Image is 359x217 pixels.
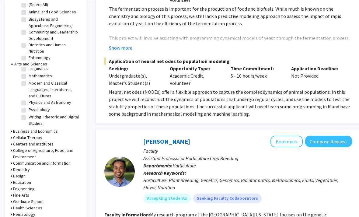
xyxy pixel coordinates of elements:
button: Compose Request to Manoj Sapkota [305,135,352,147]
div: Horticulture, Plant Breeding, Genetics, Genomics, Bioinformatics, Metabolomics, Fruits, Vegetable... [143,176,352,191]
p: Application Deadline: [291,65,343,72]
label: Modern and Classical Languages, Literatures, and Cultures [29,80,79,99]
label: Entomology [29,54,51,61]
label: Mathematics [29,72,52,79]
p: Neural net odes (NODEs) offer a flexible approach to capture the complex dynamics of animal popul... [109,88,352,117]
label: Community and Leadership Development [29,29,79,41]
a: [PERSON_NAME] [143,137,190,145]
p: This project will involve assisting with programming dynamical models of yeast through the fermen... [109,34,352,56]
h3: College of Agriculture, Food, and Environment [13,147,81,160]
p: Assistant Professor of Horticulture Crop Breeding [143,154,352,162]
div: Undergraduate(s), Master's Student(s) [109,72,161,86]
span: Application of neural net odes to population modeling [104,57,352,65]
h3: Arts and Sciences [14,61,47,67]
div: 5 - 10 hours/week [226,65,287,86]
h3: Dentistry [13,166,30,173]
h3: Health Sciences [13,205,42,211]
b: Research Keywords: [143,170,186,176]
mat-chip: Accepting Students [143,193,191,203]
div: Academic Credit, Volunteer [165,65,226,86]
h3: Graduate School [13,198,44,205]
h3: Education [13,179,31,185]
div: Not Provided [287,65,347,86]
label: Animal and Food Sciences [29,9,76,15]
label: Writing, Rhetoric and Digital Studies [29,114,79,126]
p: Opportunity Type: [170,65,221,72]
label: Physics and Astronomy [29,99,71,105]
span: Horticulture [173,162,196,168]
button: Show more [109,44,132,51]
button: Add Manoj Sapkota to Bookmarks [270,135,303,147]
h3: Design [13,173,26,179]
label: Psychology [29,106,50,113]
h3: Business and Economics [13,128,58,134]
h3: Communication and Information [13,160,71,166]
label: Biosystems and Agricultural Engineering [29,16,79,29]
h3: Centers and Institutes [13,141,54,147]
b: Departments: [143,162,173,168]
p: Faculty [143,147,352,154]
label: Linguistics [29,65,48,72]
p: Time Commitment: [231,65,282,72]
mat-chip: Seeking Faculty Collaborators [193,193,262,203]
p: Seeking: [109,65,161,72]
iframe: Chat [5,190,26,212]
h3: Engineering [13,185,35,192]
p: The fermentation process is important for the production of food and biofuels. While much is know... [109,5,352,27]
h3: Cellular Therapy [13,134,42,141]
label: Dietetics and Human Nutrition [29,41,79,54]
label: (Select All) [29,1,48,8]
